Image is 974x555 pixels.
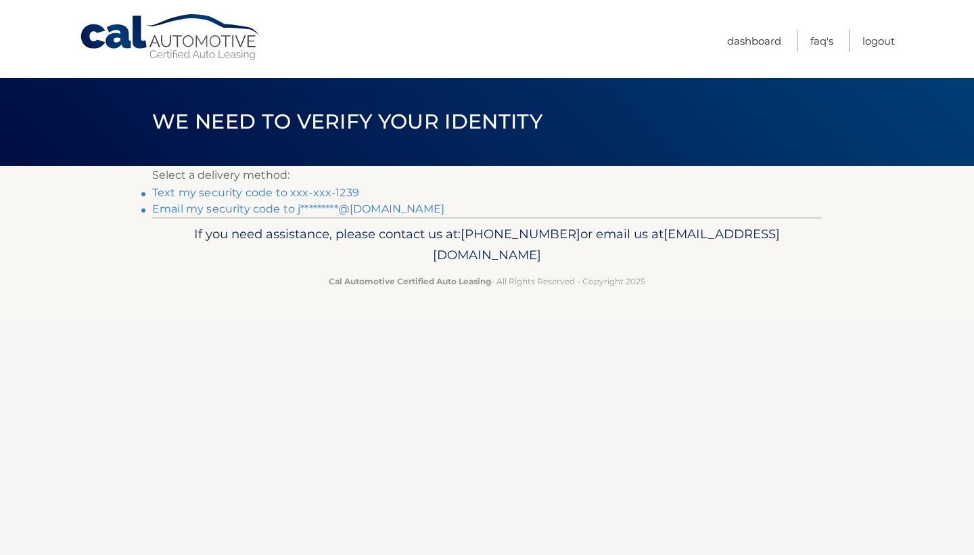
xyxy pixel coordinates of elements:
a: Email my security code to j*********@[DOMAIN_NAME] [152,202,444,215]
a: Dashboard [727,30,781,52]
a: Cal Automotive [79,14,262,62]
strong: Cal Automotive Certified Auto Leasing [329,276,491,286]
p: Select a delivery method: [152,166,822,185]
p: If you need assistance, please contact us at: or email us at [161,223,813,267]
a: FAQ's [810,30,833,52]
p: - All Rights Reserved - Copyright 2025 [161,274,813,288]
span: [PHONE_NUMBER] [461,226,580,242]
a: Logout [862,30,895,52]
span: We need to verify your identity [152,109,542,134]
a: Text my security code to xxx-xxx-1239 [152,186,359,199]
